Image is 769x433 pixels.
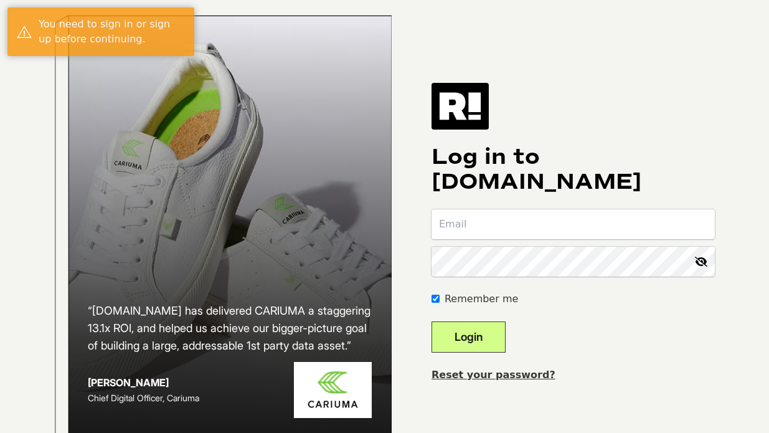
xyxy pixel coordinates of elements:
[88,393,199,403] span: Chief Digital Officer, Cariuma
[294,362,372,419] img: Cariuma
[445,292,518,307] label: Remember me
[432,321,506,353] button: Login
[432,83,489,129] img: Retention.com
[432,369,555,381] a: Reset your password?
[88,376,169,389] strong: [PERSON_NAME]
[88,302,372,354] h2: “[DOMAIN_NAME] has delivered CARIUMA a staggering 13.1x ROI, and helped us achieve our bigger-pic...
[432,209,715,239] input: Email
[432,145,715,194] h1: Log in to [DOMAIN_NAME]
[39,17,185,47] div: You need to sign in or sign up before continuing.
